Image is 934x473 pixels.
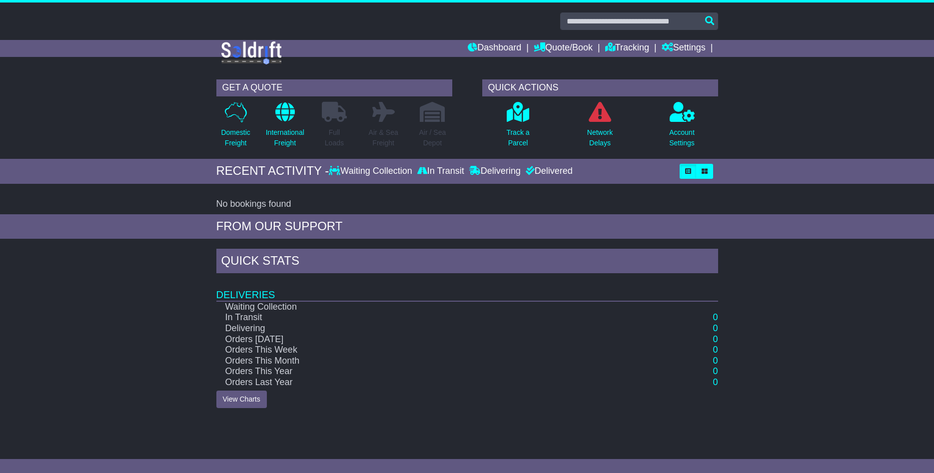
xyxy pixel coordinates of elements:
a: Settings [662,40,706,57]
td: In Transit [216,312,646,323]
a: Track aParcel [506,101,530,154]
td: Delivering [216,323,646,334]
a: DomesticFreight [220,101,250,154]
a: Dashboard [468,40,521,57]
td: Orders This Year [216,366,646,377]
a: 0 [713,356,718,366]
td: Orders Last Year [216,377,646,388]
div: FROM OUR SUPPORT [216,219,718,234]
td: Orders [DATE] [216,334,646,345]
a: Quote/Book [534,40,593,57]
p: Domestic Freight [221,127,250,148]
a: 0 [713,366,718,376]
p: Air / Sea Depot [419,127,446,148]
p: International Freight [266,127,304,148]
td: Deliveries [216,276,718,301]
td: Waiting Collection [216,301,646,313]
div: Quick Stats [216,249,718,276]
div: QUICK ACTIONS [482,79,718,96]
div: Delivered [523,166,573,177]
div: Waiting Collection [329,166,414,177]
div: No bookings found [216,199,718,210]
td: Orders This Week [216,345,646,356]
a: NetworkDelays [587,101,613,154]
a: InternationalFreight [265,101,305,154]
div: In Transit [415,166,467,177]
a: Tracking [605,40,649,57]
div: RECENT ACTIVITY - [216,164,329,178]
p: Track a Parcel [506,127,529,148]
p: Network Delays [587,127,613,148]
a: 0 [713,323,718,333]
p: Air & Sea Freight [369,127,398,148]
td: Orders This Month [216,356,646,367]
a: AccountSettings [669,101,695,154]
div: Delivering [467,166,523,177]
p: Account Settings [669,127,695,148]
a: 0 [713,312,718,322]
a: 0 [713,345,718,355]
a: View Charts [216,391,267,408]
a: 0 [713,377,718,387]
div: GET A QUOTE [216,79,452,96]
p: Full Loads [322,127,347,148]
a: 0 [713,334,718,344]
